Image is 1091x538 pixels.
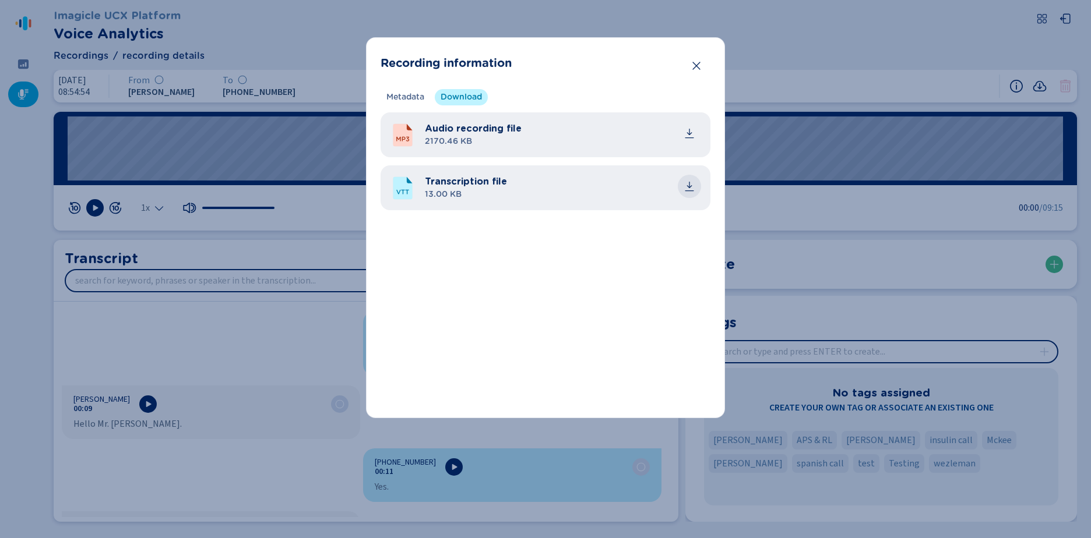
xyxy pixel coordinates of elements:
[381,52,710,75] header: Recording information
[386,91,424,103] span: Metadata
[425,122,522,136] span: Audio recording file
[425,189,507,201] span: 13.00 KB
[684,180,695,192] div: Download file
[425,136,522,148] span: 2170.46 KB
[425,175,507,189] span: Transcription file
[390,122,416,148] svg: MP3File
[685,54,708,77] button: Close
[390,175,416,201] svg: VTTFile
[425,175,701,201] div: transcription_20251010_085454_JuanMontenegro-+16199334431.vtt.txt
[684,180,695,192] svg: download
[425,122,701,148] div: audio_20251010_085454_JuanMontenegro-+16199334431.mp3
[684,128,695,139] div: Download file
[684,128,695,139] svg: download
[678,175,701,198] button: common.download
[678,122,701,145] button: common.download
